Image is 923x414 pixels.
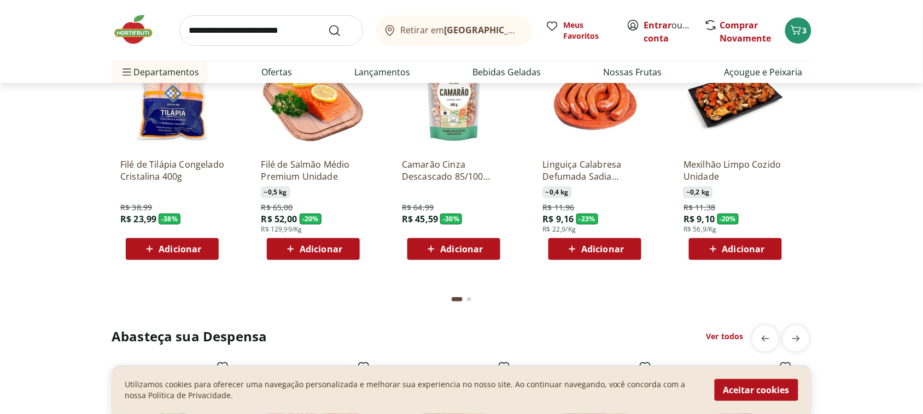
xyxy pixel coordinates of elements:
[261,46,365,150] img: Filé de Salmão Médio Premium Unidade
[120,59,199,85] span: Departamentos
[725,66,803,79] a: Açougue e Peixaria
[684,213,715,225] span: R$ 9,10
[125,379,702,401] p: Utilizamos cookies para oferecer uma navegação personalizada e melhorar sua experiencia no nosso ...
[546,20,614,42] a: Meus Favoritos
[401,25,522,35] span: Retirar em
[300,245,342,253] span: Adicionar
[543,202,575,213] span: R$ 11,96
[752,326,779,352] button: previous
[126,238,219,260] button: Adicionar
[449,286,465,312] button: Current page from fs-carousel
[300,214,322,224] span: - 20 %
[785,17,811,44] button: Carrinho
[684,46,787,150] img: Mexilhão Limpo Cozido Unidade
[803,25,807,36] span: 3
[465,286,474,312] button: Go to page 2 from fs-carousel
[261,158,365,182] a: Filé de Salmão Médio Premium Unidade
[120,158,224,182] a: Filé de Tilápia Congelado Cristalina 400g
[717,214,739,224] span: - 20 %
[402,202,434,213] span: R$ 64,99
[328,24,354,37] button: Submit Search
[604,66,662,79] a: Nossas Frutas
[407,238,500,260] button: Adicionar
[445,24,629,36] b: [GEOGRAPHIC_DATA]/[GEOGRAPHIC_DATA]
[120,213,156,225] span: R$ 23,99
[563,20,614,42] span: Meus Favoritos
[261,225,302,234] span: R$ 129,99/Kg
[644,19,704,44] a: Criar conta
[261,66,292,79] a: Ofertas
[644,19,693,45] span: ou
[473,66,541,79] a: Bebidas Geladas
[440,214,462,224] span: - 30 %
[581,245,624,253] span: Adicionar
[543,46,647,150] img: Linguiça Calabresa Defumada Sadia Perdigão
[179,15,363,46] input: search
[543,213,574,225] span: R$ 9,16
[684,202,715,213] span: R$ 11,38
[715,379,798,401] button: Aceitar cookies
[120,59,133,85] button: Menu
[261,213,297,225] span: R$ 52,00
[261,202,293,213] span: R$ 65,00
[543,225,576,234] span: R$ 22,9/Kg
[783,326,809,352] button: next
[402,158,506,182] a: Camarão Cinza Descascado 85/100 Congelado Natural Da Terra 400g
[722,245,765,253] span: Adicionar
[440,245,483,253] span: Adicionar
[267,238,360,260] button: Adicionar
[644,19,672,31] a: Entrar
[689,238,782,260] button: Adicionar
[402,46,506,150] img: Camarão Cinza Descascado 85/100 Congelado Natural Da Terra 400g
[543,158,647,182] a: Linguiça Calabresa Defumada Sadia Perdigão
[120,46,224,150] img: Filé de Tilápia Congelado Cristalina 400g
[720,19,772,44] a: Comprar Novamente
[706,331,744,342] a: Ver todos
[543,187,571,198] span: ~ 0,4 kg
[376,15,533,46] button: Retirar em[GEOGRAPHIC_DATA]/[GEOGRAPHIC_DATA]
[684,158,787,182] a: Mexilhão Limpo Cozido Unidade
[159,214,180,224] span: - 38 %
[112,328,267,345] h2: Abasteça sua Despensa
[684,225,717,234] span: R$ 56,9/Kg
[261,187,290,198] span: ~ 0,5 kg
[354,66,410,79] a: Lançamentos
[112,13,166,46] img: Hortifruti
[548,238,641,260] button: Adicionar
[159,245,201,253] span: Adicionar
[120,202,152,213] span: R$ 38,99
[402,213,438,225] span: R$ 45,59
[684,187,712,198] span: ~ 0,2 kg
[576,214,598,224] span: - 23 %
